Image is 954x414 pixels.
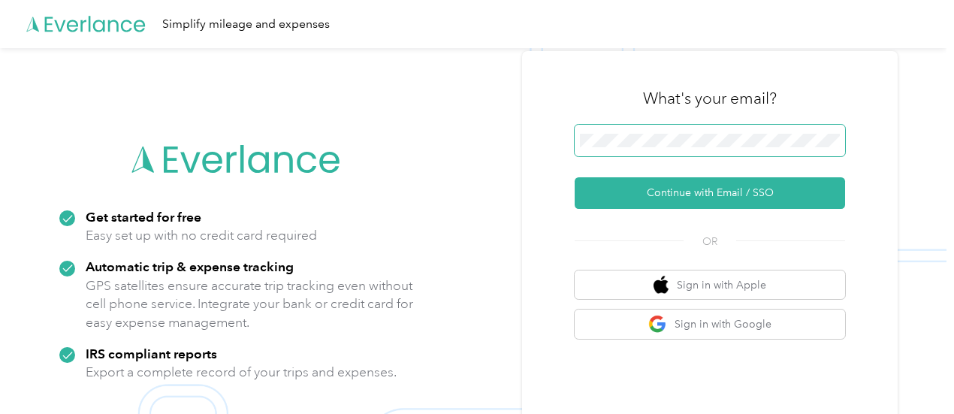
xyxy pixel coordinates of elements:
[643,88,777,109] h3: What's your email?
[575,270,845,300] button: apple logoSign in with Apple
[575,177,845,209] button: Continue with Email / SSO
[86,277,414,332] p: GPS satellites ensure accurate trip tracking even without cell phone service. Integrate your bank...
[86,363,397,382] p: Export a complete record of your trips and expenses.
[86,209,201,225] strong: Get started for free
[86,346,217,361] strong: IRS compliant reports
[575,310,845,339] button: google logoSign in with Google
[684,234,736,249] span: OR
[86,258,294,274] strong: Automatic trip & expense tracking
[162,15,330,34] div: Simplify mileage and expenses
[654,276,669,295] img: apple logo
[648,315,667,334] img: google logo
[86,226,317,245] p: Easy set up with no credit card required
